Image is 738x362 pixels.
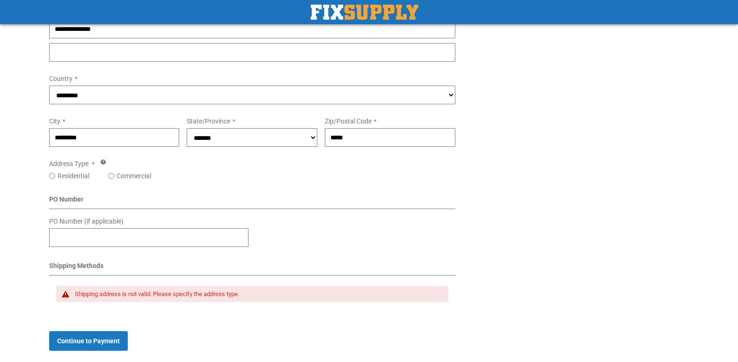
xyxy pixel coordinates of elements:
[49,331,128,351] button: Continue to Payment
[49,75,73,82] span: Country
[187,117,230,125] span: State/Province
[58,171,89,181] label: Residential
[49,261,456,275] div: Shipping Methods
[75,290,439,298] div: Shipping address is not valid. Please specify the address type.
[49,117,60,125] span: City
[311,5,418,20] img: Fix Industrial Supply
[311,5,418,20] a: store logo
[117,171,151,181] label: Commercial
[49,160,88,167] span: Address Type
[49,195,456,209] div: PO Number
[57,337,120,345] span: Continue to Payment
[325,117,372,125] span: Zip/Postal Code
[49,217,124,225] span: PO Number (if applicable)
